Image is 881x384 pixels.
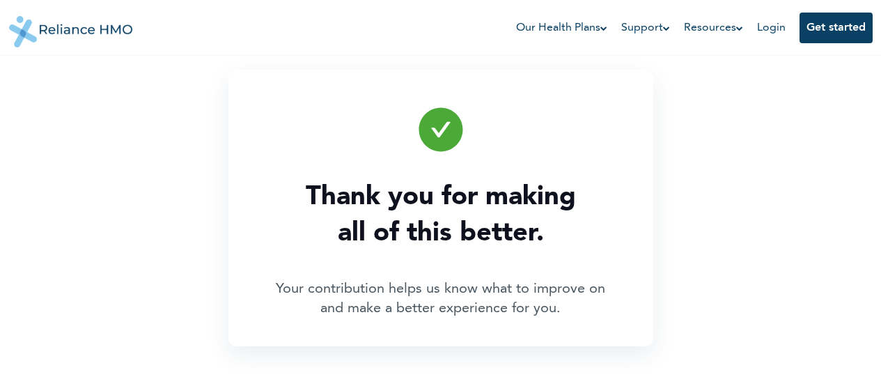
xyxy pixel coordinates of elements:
[9,6,133,47] img: Reliance HMO's Logo
[757,22,786,33] a: Login
[306,172,576,222] span: Thank you for making
[267,279,615,318] p: Your contribution helps us know what to improve on and make a better experience for you.
[516,20,607,36] a: Our Health Plans
[416,105,466,155] img: success icon
[684,20,743,36] a: Resources
[621,20,670,36] a: Support
[306,208,576,259] span: all of this better.
[800,13,873,43] button: Get started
